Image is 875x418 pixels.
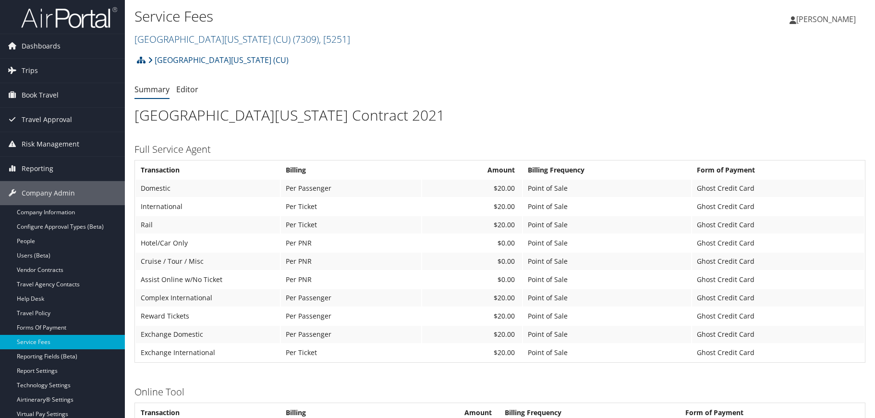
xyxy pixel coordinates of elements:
[692,216,864,234] td: Ghost Credit Card
[136,180,280,197] td: Domestic
[692,326,864,343] td: Ghost Credit Card
[136,216,280,234] td: Rail
[523,180,691,197] td: Point of Sale
[22,59,38,83] span: Trips
[523,198,691,215] td: Point of Sale
[796,14,856,25] span: [PERSON_NAME]
[692,161,864,179] th: Form of Payment
[281,161,421,179] th: Billing
[134,6,622,26] h1: Service Fees
[422,289,522,307] td: $20.00
[523,271,691,288] td: Point of Sale
[281,326,421,343] td: Per Passenger
[136,307,280,325] td: Reward Tickets
[136,253,280,270] td: Cruise / Tour / Misc
[281,271,421,288] td: Per PNR
[22,34,61,58] span: Dashboards
[422,234,522,252] td: $0.00
[281,216,421,234] td: Per Ticket
[692,253,864,270] td: Ghost Credit Card
[422,271,522,288] td: $0.00
[422,253,522,270] td: $0.00
[281,289,421,307] td: Per Passenger
[22,157,53,181] span: Reporting
[281,344,421,361] td: Per Ticket
[134,143,865,156] h3: Full Service Agent
[281,234,421,252] td: Per PNR
[148,50,289,70] a: [GEOGRAPHIC_DATA][US_STATE] (CU)
[136,271,280,288] td: Assist Online w/No Ticket
[523,307,691,325] td: Point of Sale
[692,271,864,288] td: Ghost Credit Card
[281,180,421,197] td: Per Passenger
[422,307,522,325] td: $20.00
[281,307,421,325] td: Per Passenger
[293,33,319,46] span: ( 7309 )
[281,253,421,270] td: Per PNR
[790,5,865,34] a: [PERSON_NAME]
[422,161,522,179] th: Amount
[22,108,72,132] span: Travel Approval
[422,326,522,343] td: $20.00
[136,289,280,307] td: Complex International
[22,83,59,107] span: Book Travel
[134,385,865,399] h3: Online Tool
[136,344,280,361] td: Exchange International
[523,216,691,234] td: Point of Sale
[523,326,691,343] td: Point of Sale
[136,161,280,179] th: Transaction
[692,198,864,215] td: Ghost Credit Card
[134,33,350,46] a: [GEOGRAPHIC_DATA][US_STATE] (CU)
[692,289,864,307] td: Ghost Credit Card
[134,105,865,125] h1: [GEOGRAPHIC_DATA][US_STATE] Contract 2021
[136,234,280,252] td: Hotel/Car Only
[692,344,864,361] td: Ghost Credit Card
[523,161,691,179] th: Billing Frequency
[422,344,522,361] td: $20.00
[136,198,280,215] td: International
[523,253,691,270] td: Point of Sale
[422,216,522,234] td: $20.00
[281,198,421,215] td: Per Ticket
[22,181,75,205] span: Company Admin
[523,289,691,307] td: Point of Sale
[134,84,170,95] a: Summary
[136,326,280,343] td: Exchange Domestic
[692,234,864,252] td: Ghost Credit Card
[422,198,522,215] td: $20.00
[22,132,79,156] span: Risk Management
[692,180,864,197] td: Ghost Credit Card
[523,234,691,252] td: Point of Sale
[692,307,864,325] td: Ghost Credit Card
[176,84,198,95] a: Editor
[422,180,522,197] td: $20.00
[523,344,691,361] td: Point of Sale
[21,6,117,29] img: airportal-logo.png
[319,33,350,46] span: , [ 5251 ]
